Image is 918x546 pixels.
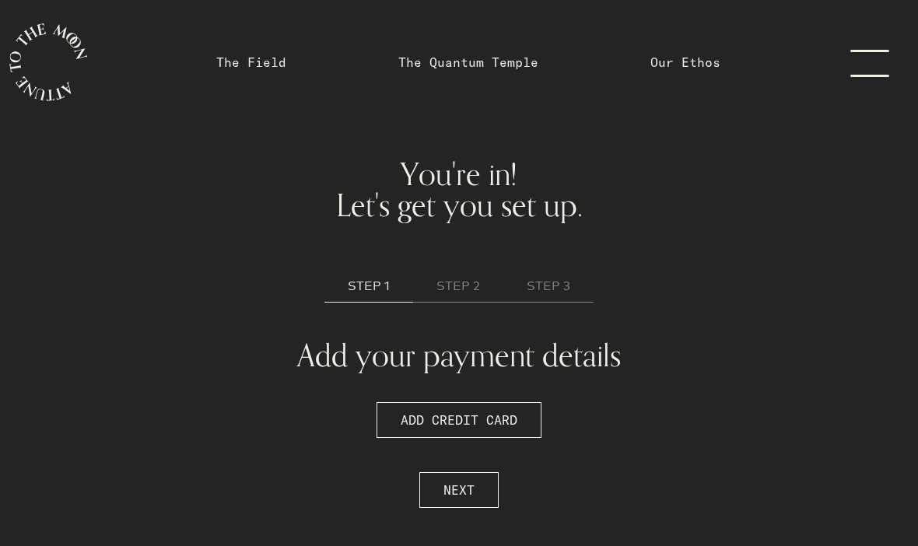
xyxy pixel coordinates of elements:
span: STEP 2 [436,277,480,296]
span: STEP 1 [348,277,390,296]
h1: Add your payment details [276,340,642,371]
button: ADD CREDIT CARD [377,402,541,438]
h1: You're in! Let's get you set up. [239,159,679,221]
span: ADD CREDIT CARD [401,411,517,429]
span: STEP 3 [527,277,570,296]
a: Our Ethos [650,53,720,72]
button: NEXT [419,472,499,508]
a: The Field [216,53,286,72]
span: NEXT [443,481,475,499]
a: The Quantum Temple [398,53,538,72]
